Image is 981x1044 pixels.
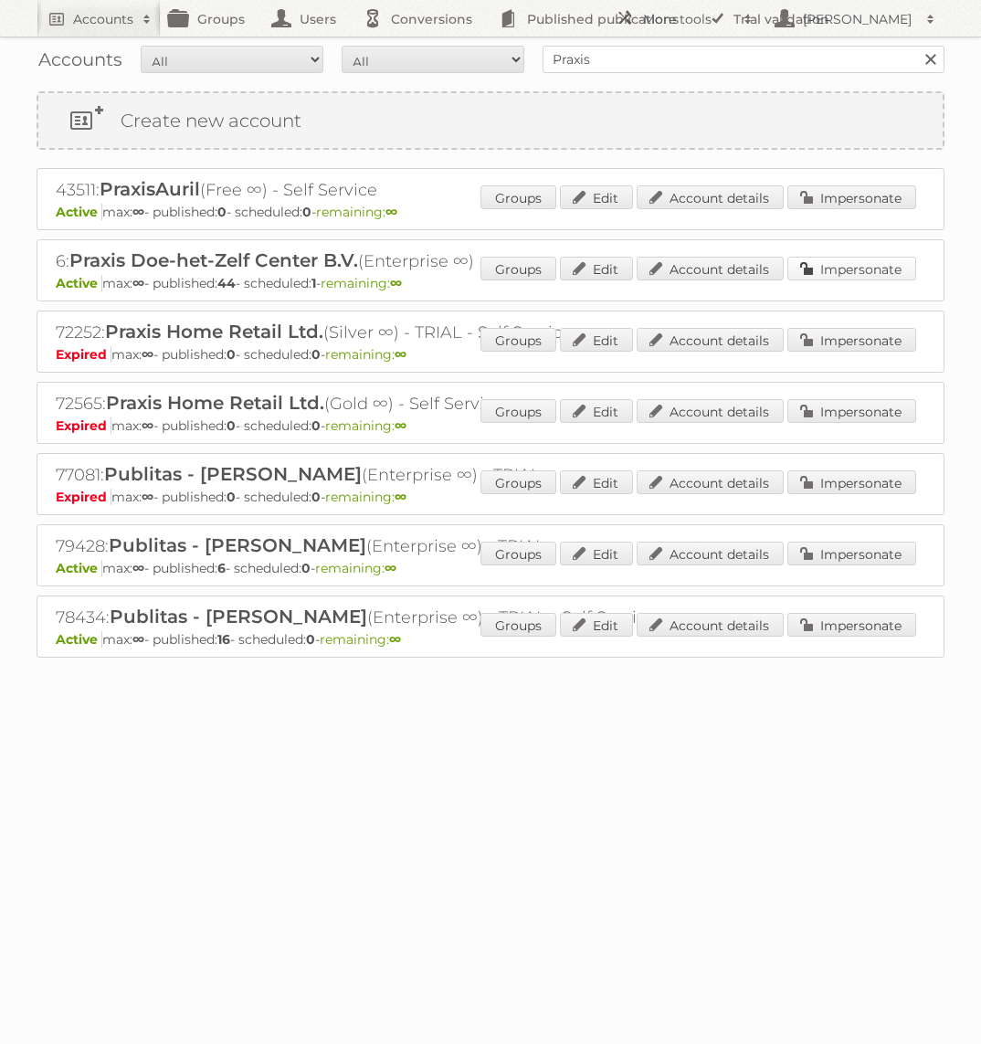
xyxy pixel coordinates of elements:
[560,399,633,423] a: Edit
[480,470,556,494] a: Groups
[56,275,102,291] span: Active
[787,328,916,352] a: Impersonate
[56,392,695,416] h2: 72565: (Gold ∞) - Self Service
[395,489,406,505] strong: ∞
[389,631,401,648] strong: ∞
[56,631,925,648] p: max: - published: - scheduled: -
[560,257,633,280] a: Edit
[56,560,102,576] span: Active
[217,631,230,648] strong: 16
[100,178,200,200] span: PraxisAuril
[560,613,633,637] a: Edit
[142,346,153,363] strong: ∞
[787,399,916,423] a: Impersonate
[56,346,111,363] span: Expired
[798,10,917,28] h2: [PERSON_NAME]
[560,470,633,494] a: Edit
[480,542,556,565] a: Groups
[325,489,406,505] span: remaining:
[132,631,144,648] strong: ∞
[56,204,925,220] p: max: - published: - scheduled: -
[56,178,695,202] h2: 43511: (Free ∞) - Self Service
[227,417,236,434] strong: 0
[321,275,402,291] span: remaining:
[480,613,556,637] a: Groups
[105,321,323,343] span: Praxis Home Retail Ltd.
[311,489,321,505] strong: 0
[385,560,396,576] strong: ∞
[109,534,366,556] span: Publitas - [PERSON_NAME]
[56,417,925,434] p: max: - published: - scheduled: -
[637,185,784,209] a: Account details
[480,185,556,209] a: Groups
[787,185,916,209] a: Impersonate
[385,204,397,220] strong: ∞
[110,606,367,627] span: Publitas - [PERSON_NAME]
[56,463,695,487] h2: 77081: (Enterprise ∞) - TRIAL
[637,470,784,494] a: Account details
[73,10,133,28] h2: Accounts
[217,560,226,576] strong: 6
[395,346,406,363] strong: ∞
[56,346,925,363] p: max: - published: - scheduled: -
[787,542,916,565] a: Impersonate
[56,534,695,558] h2: 79428: (Enterprise ∞) - TRIAL
[56,560,925,576] p: max: - published: - scheduled: -
[306,631,315,648] strong: 0
[325,346,406,363] span: remaining:
[787,470,916,494] a: Impersonate
[560,328,633,352] a: Edit
[637,613,784,637] a: Account details
[56,606,695,629] h2: 78434: (Enterprise ∞) - TRIAL - Self Service
[643,10,734,28] h2: More tools
[38,93,943,148] a: Create new account
[787,613,916,637] a: Impersonate
[56,275,925,291] p: max: - published: - scheduled: -
[480,257,556,280] a: Groups
[320,631,401,648] span: remaining:
[132,560,144,576] strong: ∞
[480,328,556,352] a: Groups
[56,489,111,505] span: Expired
[104,463,362,485] span: Publitas - [PERSON_NAME]
[787,257,916,280] a: Impersonate
[560,185,633,209] a: Edit
[142,417,153,434] strong: ∞
[56,321,695,344] h2: 72252: (Silver ∞) - TRIAL - Self Service
[316,204,397,220] span: remaining:
[106,392,324,414] span: Praxis Home Retail Ltd.
[142,489,153,505] strong: ∞
[390,275,402,291] strong: ∞
[56,631,102,648] span: Active
[637,257,784,280] a: Account details
[56,489,925,505] p: max: - published: - scheduled: -
[217,204,227,220] strong: 0
[311,275,316,291] strong: 1
[302,204,311,220] strong: 0
[480,399,556,423] a: Groups
[56,204,102,220] span: Active
[325,417,406,434] span: remaining:
[217,275,236,291] strong: 44
[560,542,633,565] a: Edit
[637,328,784,352] a: Account details
[132,275,144,291] strong: ∞
[227,489,236,505] strong: 0
[311,346,321,363] strong: 0
[69,249,358,271] span: Praxis Doe-het-Zelf Center B.V.
[637,542,784,565] a: Account details
[395,417,406,434] strong: ∞
[56,249,695,273] h2: 6: (Enterprise ∞)
[56,417,111,434] span: Expired
[301,560,311,576] strong: 0
[315,560,396,576] span: remaining:
[637,399,784,423] a: Account details
[227,346,236,363] strong: 0
[311,417,321,434] strong: 0
[132,204,144,220] strong: ∞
